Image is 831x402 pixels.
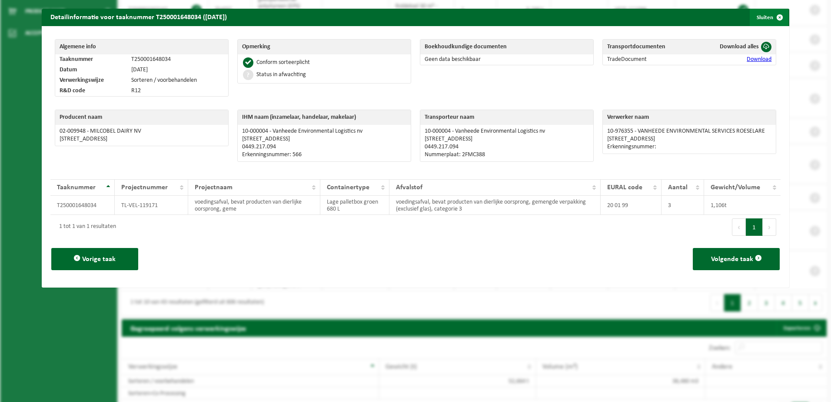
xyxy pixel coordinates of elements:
[425,144,589,151] p: 0449.217.094
[127,65,228,75] td: [DATE]
[732,218,746,236] button: Previous
[60,136,224,143] p: [STREET_ADDRESS]
[55,75,127,86] td: Verwerkingswijze
[603,110,776,125] th: Verwerker naam
[389,196,601,215] td: voedingsafval, bevat producten van dierlijke oorsprong, gemengde verpakking (exclusief glas), cat...
[115,196,188,215] td: TL-VEL-119171
[42,9,236,25] h2: Detailinformatie voor taaknummer T250001648034 ([DATE])
[720,44,759,50] span: Download alles
[55,65,127,75] td: Datum
[420,110,593,125] th: Transporteur naam
[425,128,589,135] p: 10-000004 - Vanheede Environmental Logistics nv
[763,218,776,236] button: Next
[55,86,127,96] td: R&D code
[242,128,406,135] p: 10-000004 - Vanheede Environmental Logistics nv
[601,196,661,215] td: 20 01 99
[242,144,406,151] p: 0449.217.094
[711,184,760,191] span: Gewicht/Volume
[603,40,694,54] th: Transportdocumenten
[242,136,406,143] p: [STREET_ADDRESS]
[425,136,589,143] p: [STREET_ADDRESS]
[746,218,763,236] button: 1
[55,219,116,235] div: 1 tot 1 van 1 resultaten
[188,196,320,215] td: voedingsafval, bevat producten van dierlijke oorsprong, geme
[127,86,228,96] td: R12
[396,184,422,191] span: Afvalstof
[668,184,688,191] span: Aantal
[607,184,642,191] span: EURAL code
[747,56,771,63] a: Download
[693,248,780,270] button: Volgende taak
[51,248,138,270] button: Vorige taak
[242,151,406,158] p: Erkenningsnummer: 566
[327,184,369,191] span: Containertype
[661,196,704,215] td: 3
[57,184,96,191] span: Taaknummer
[195,184,233,191] span: Projectnaam
[704,196,781,215] td: 1,106t
[711,256,753,263] span: Volgende taak
[82,256,116,263] span: Vorige taak
[121,184,168,191] span: Projectnummer
[256,72,306,78] div: Status in afwachting
[425,151,589,158] p: Nummerplaat: 2FMC388
[256,60,310,66] div: Conform sorteerplicht
[127,54,228,65] td: T250001648034
[238,110,411,125] th: IHM naam (inzamelaar, handelaar, makelaar)
[607,144,771,151] p: Erkenningsnummer:
[607,136,771,143] p: [STREET_ADDRESS]
[603,54,694,65] td: TradeDocument
[60,128,224,135] p: 02-009948 - MILCOBEL DAIRY NV
[238,40,411,54] th: Opmerking
[750,9,788,26] button: Sluiten
[420,40,593,54] th: Boekhoudkundige documenten
[420,54,593,65] td: Geen data beschikbaar
[55,40,228,54] th: Algemene info
[55,54,127,65] td: Taaknummer
[127,75,228,86] td: Sorteren / voorbehandelen
[55,110,228,125] th: Producent naam
[320,196,389,215] td: Lage palletbox groen 680 L
[607,128,771,135] p: 10-976355 - VANHEEDE ENVIRONMENTAL SERVICES ROESELARE
[50,196,115,215] td: T250001648034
